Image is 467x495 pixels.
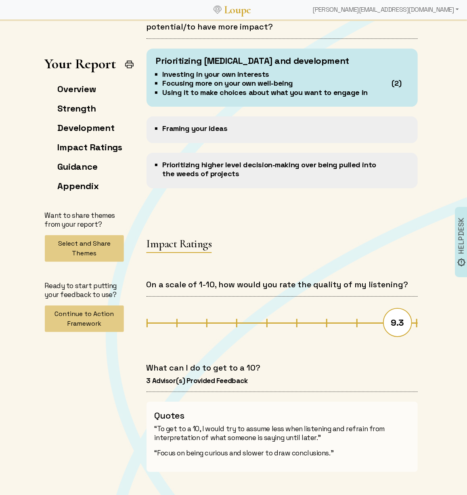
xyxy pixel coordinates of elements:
[392,79,402,88] div: (2)
[163,70,377,79] li: Investing in your own interests
[214,6,222,14] img: Loupe Logo
[163,79,377,88] li: Focusing more on your own well-being
[310,2,462,18] div: [PERSON_NAME][EMAIL_ADDRESS][DOMAIN_NAME]
[147,237,212,251] h3: Impact Ratings
[58,122,115,133] a: Development
[156,56,350,65] div: Prioritizing [MEDICAL_DATA] and development
[45,305,124,332] button: Continue to Action Framework
[147,376,418,385] h5: 3 Advisor(s) Provided Feedback
[58,141,122,153] a: Impact Ratings
[222,2,254,17] a: Loupe
[155,449,410,457] p: “Focus on being curious and slower to draw conclusions.”
[45,211,124,229] p: Want to share themes from your report?
[58,83,96,95] a: Overview
[163,124,377,133] li: Framing your ideas
[45,235,124,262] button: Select and Share Themes
[147,280,418,290] h4: On a scale of 1-10, how would you rate the quality of my listening?
[45,55,116,72] h1: Your Report
[121,56,138,73] button: Print Report
[147,363,418,373] h4: What can I do to get to a 10?
[58,180,99,192] a: Appendix
[163,88,377,97] li: Using it to make choices about what you want to engage in
[124,59,134,70] img: Print Icon
[383,308,412,337] div: 9.3
[155,424,410,442] p: “To get to a 10, I would try to assume less when listening and refrain from interpretation of wha...
[457,258,466,266] img: brightness_alert_FILL0_wght500_GRAD0_ops.svg
[58,161,98,172] a: Guidance
[147,12,418,32] h4: What is something I could do differently to further unlock my potential/to have more impact?
[155,410,410,421] h3: Quotes
[45,281,124,299] p: Ready to start putting your feedback to use?
[58,103,96,114] a: Strength
[45,55,124,332] app-left-page-nav: Your Report
[163,160,377,179] li: Prioritizing higher level decision-making over being pulled into the weeds of projects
